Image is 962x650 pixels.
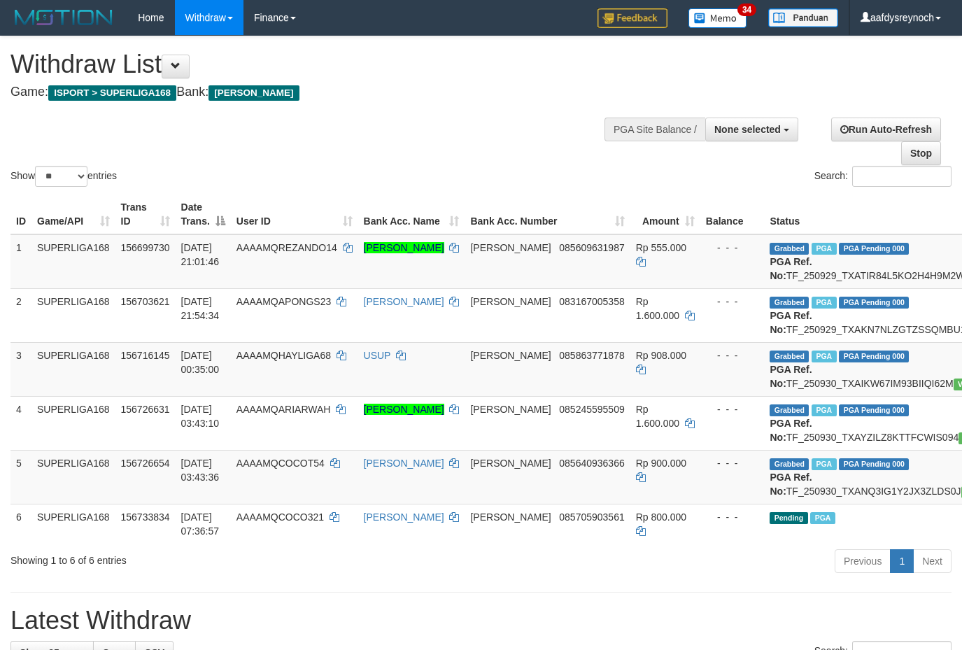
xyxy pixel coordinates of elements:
span: Copy 085640936366 to clipboard [559,458,624,469]
div: - - - [706,402,759,416]
a: Run Auto-Refresh [831,118,941,141]
span: Copy 083167005358 to clipboard [559,296,624,307]
div: - - - [706,241,759,255]
span: Rp 800.000 [636,511,686,523]
th: Date Trans.: activate to sort column descending [176,195,231,234]
td: SUPERLIGA168 [31,396,115,450]
td: 6 [10,504,31,544]
td: 5 [10,450,31,504]
span: AAAAMQAPONGS23 [236,296,331,307]
th: Game/API: activate to sort column ascending [31,195,115,234]
span: [PERSON_NAME] [208,85,299,101]
span: Grabbed [770,351,809,362]
span: Grabbed [770,404,809,416]
span: Copy 085609631987 to clipboard [559,242,624,253]
td: 1 [10,234,31,289]
span: [DATE] 03:43:10 [181,404,220,429]
div: - - - [706,348,759,362]
th: Balance [700,195,765,234]
div: Showing 1 to 6 of 6 entries [10,548,390,567]
td: 3 [10,342,31,396]
span: Copy 085863771878 to clipboard [559,350,624,361]
div: - - - [706,510,759,524]
label: Show entries [10,166,117,187]
span: ISPORT > SUPERLIGA168 [48,85,176,101]
span: [PERSON_NAME] [470,296,551,307]
th: User ID: activate to sort column ascending [231,195,358,234]
span: Copy 085245595509 to clipboard [559,404,624,415]
a: [PERSON_NAME] [364,458,444,469]
span: Rp 1.600.000 [636,296,679,321]
img: panduan.png [768,8,838,27]
span: [PERSON_NAME] [470,242,551,253]
span: 34 [737,3,756,16]
a: Previous [835,549,891,573]
span: [DATE] 03:43:36 [181,458,220,483]
label: Search: [814,166,952,187]
a: 1 [890,549,914,573]
td: SUPERLIGA168 [31,504,115,544]
span: PGA Pending [839,297,909,309]
img: MOTION_logo.png [10,7,117,28]
span: Marked by aafchhiseyha [812,458,836,470]
span: PGA Pending [839,243,909,255]
b: PGA Ref. No: [770,472,812,497]
img: Feedback.jpg [597,8,667,28]
b: PGA Ref. No: [770,256,812,281]
span: [PERSON_NAME] [470,458,551,469]
h1: Latest Withdraw [10,607,952,635]
th: Amount: activate to sort column ascending [630,195,700,234]
span: AAAAMQARIARWAH [236,404,331,415]
span: Rp 555.000 [636,242,686,253]
span: Marked by aafchhiseyha [812,243,836,255]
div: PGA Site Balance / [604,118,705,141]
a: [PERSON_NAME] [364,296,444,307]
th: Bank Acc. Name: activate to sort column ascending [358,195,465,234]
span: 156726631 [121,404,170,415]
span: None selected [714,124,781,135]
span: [DATE] 21:54:34 [181,296,220,321]
a: [PERSON_NAME] [364,242,444,253]
th: Trans ID: activate to sort column ascending [115,195,176,234]
span: PGA Pending [839,351,909,362]
button: None selected [705,118,798,141]
h1: Withdraw List [10,50,628,78]
img: Button%20Memo.svg [688,8,747,28]
span: Grabbed [770,243,809,255]
b: PGA Ref. No: [770,364,812,389]
span: PGA Pending [839,404,909,416]
td: SUPERLIGA168 [31,342,115,396]
a: Stop [901,141,941,165]
span: AAAAMQCOCOT54 [236,458,325,469]
span: AAAAMQREZANDO14 [236,242,337,253]
span: Marked by aafchhiseyha [812,351,836,362]
td: 4 [10,396,31,450]
a: [PERSON_NAME] [364,404,444,415]
td: SUPERLIGA168 [31,288,115,342]
span: Rp 908.000 [636,350,686,361]
span: PGA Pending [839,458,909,470]
span: Marked by aafchhiseyha [810,512,835,524]
span: [DATE] 07:36:57 [181,511,220,537]
span: [PERSON_NAME] [470,404,551,415]
span: [DATE] 21:01:46 [181,242,220,267]
b: PGA Ref. No: [770,418,812,443]
a: USUP [364,350,391,361]
span: 156716145 [121,350,170,361]
span: Grabbed [770,458,809,470]
span: Copy 085705903561 to clipboard [559,511,624,523]
span: [PERSON_NAME] [470,511,551,523]
div: - - - [706,295,759,309]
td: SUPERLIGA168 [31,450,115,504]
h4: Game: Bank: [10,85,628,99]
a: [PERSON_NAME] [364,511,444,523]
span: 156703621 [121,296,170,307]
span: [DATE] 00:35:00 [181,350,220,375]
th: Bank Acc. Number: activate to sort column ascending [465,195,630,234]
span: Rp 900.000 [636,458,686,469]
span: 156699730 [121,242,170,253]
a: Next [913,549,952,573]
span: AAAAMQHAYLIGA68 [236,350,331,361]
select: Showentries [35,166,87,187]
span: Marked by aafchhiseyha [812,297,836,309]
